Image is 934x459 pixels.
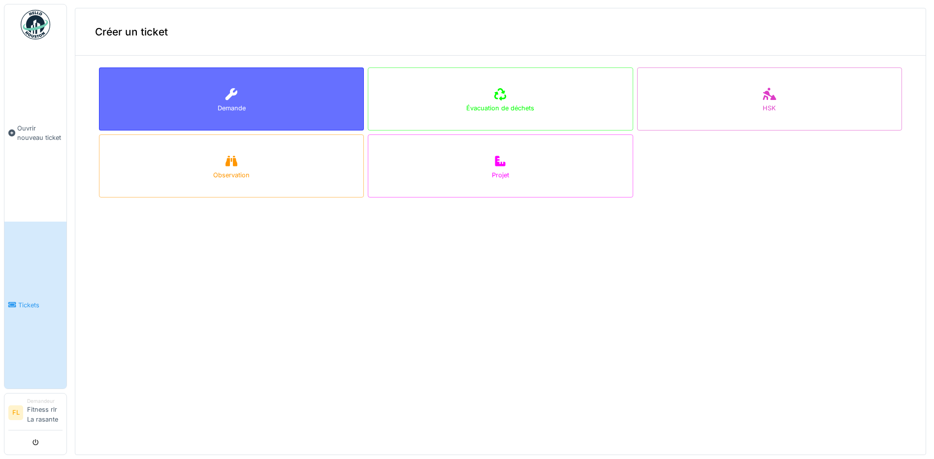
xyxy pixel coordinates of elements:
[218,103,246,113] div: Demande
[492,170,509,180] div: Projet
[75,8,926,56] div: Créer un ticket
[17,124,63,142] span: Ouvrir nouveau ticket
[8,405,23,420] li: FL
[27,397,63,405] div: Demandeur
[213,170,250,180] div: Observation
[27,397,63,428] li: Fitness rlr La rasante
[18,300,63,310] span: Tickets
[466,103,534,113] div: Évacuation de déchets
[4,222,66,389] a: Tickets
[21,10,50,39] img: Badge_color-CXgf-gQk.svg
[8,397,63,430] a: FL DemandeurFitness rlr La rasante
[763,103,776,113] div: HSK
[4,45,66,222] a: Ouvrir nouveau ticket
